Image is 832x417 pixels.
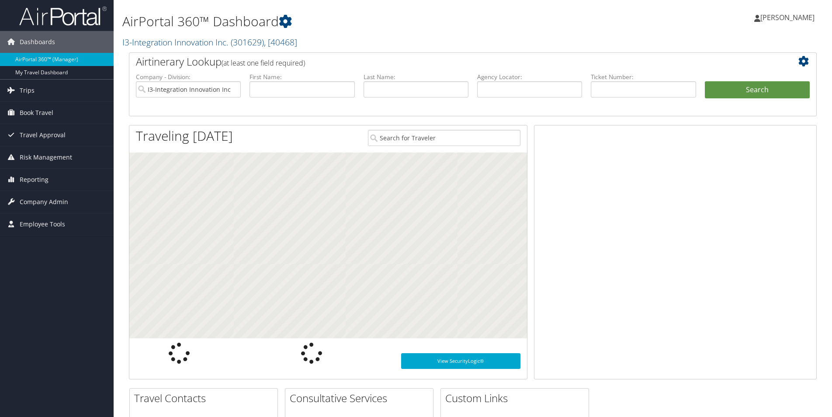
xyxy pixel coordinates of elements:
[760,13,815,22] span: [PERSON_NAME]
[231,36,264,48] span: ( 301629 )
[20,80,35,101] span: Trips
[364,73,468,81] label: Last Name:
[19,6,107,26] img: airportal-logo.png
[20,169,49,191] span: Reporting
[401,353,520,369] a: View SecurityLogic®
[290,391,433,406] h2: Consultative Services
[20,213,65,235] span: Employee Tools
[122,12,589,31] h1: AirPortal 360™ Dashboard
[368,130,520,146] input: Search for Traveler
[134,391,277,406] h2: Travel Contacts
[222,58,305,68] span: (at least one field required)
[136,73,241,81] label: Company - Division:
[122,36,297,48] a: I3-Integration Innovation Inc.
[20,124,66,146] span: Travel Approval
[754,4,823,31] a: [PERSON_NAME]
[591,73,696,81] label: Ticket Number:
[20,102,53,124] span: Book Travel
[20,146,72,168] span: Risk Management
[20,31,55,53] span: Dashboards
[445,391,589,406] h2: Custom Links
[477,73,582,81] label: Agency Locator:
[250,73,354,81] label: First Name:
[705,81,810,99] button: Search
[20,191,68,213] span: Company Admin
[264,36,297,48] span: , [ 40468 ]
[136,127,233,145] h1: Traveling [DATE]
[136,54,752,69] h2: Airtinerary Lookup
